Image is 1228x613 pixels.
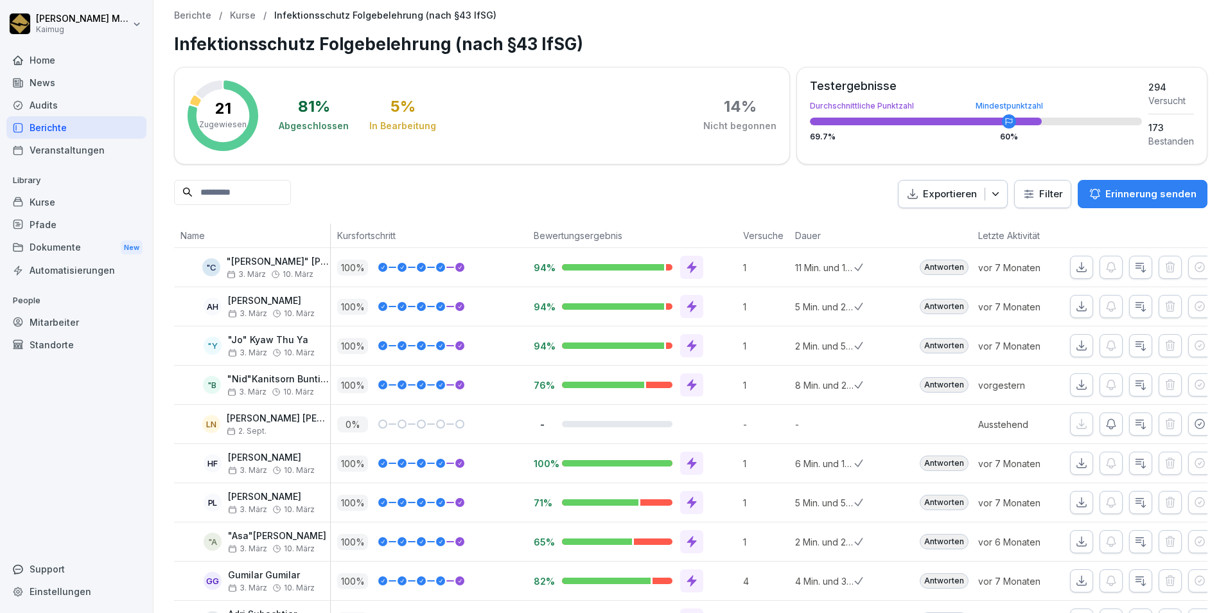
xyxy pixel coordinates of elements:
p: 82% [534,575,552,587]
div: AH [204,298,222,315]
span: 3. März [228,583,267,592]
p: - [743,418,789,431]
span: 3. März [227,270,266,279]
div: LN [202,415,220,433]
p: 8 Min. und 2 Sek. [795,378,854,392]
p: [PERSON_NAME] [228,452,315,463]
p: - [795,418,854,431]
p: 100 % [337,534,368,550]
div: Veranstaltungen [6,139,146,161]
div: Antworten [920,534,969,549]
p: 94% [534,301,552,313]
p: 5 Min. und 27 Sek. [795,300,854,314]
p: 100 % [337,573,368,589]
a: News [6,71,146,94]
p: vorgestern [978,378,1070,392]
p: 100 % [337,456,368,472]
a: DokumenteNew [6,236,146,260]
div: Antworten [920,299,969,314]
div: Antworten [920,456,969,471]
p: "Nid"Kanitsorn Buntikan [227,374,331,385]
p: Bewertungsergebnis [534,229,730,242]
p: 0 % [337,416,368,432]
div: "B [203,376,221,394]
div: 14 % [724,99,757,114]
p: "Jo" Kyaw Thu Ya [228,335,315,346]
div: Mitarbeiter [6,311,146,333]
a: Einstellungen [6,580,146,603]
p: Ausstehend [978,418,1070,431]
span: 3. März [228,544,267,553]
div: Mindestpunktzahl [976,102,1043,110]
div: "Y [204,337,222,355]
span: 10. März [284,505,315,514]
p: [PERSON_NAME] Margaretha [36,13,130,24]
p: 1 [743,339,789,353]
div: "A [204,533,222,551]
p: Kaimug [36,25,130,34]
p: vor 7 Monaten [978,300,1070,314]
p: / [263,10,267,21]
div: 294 [1148,80,1194,94]
div: 173 [1148,121,1194,134]
a: Kurse [6,191,146,213]
p: 65% [534,536,552,548]
a: Kurse [230,10,256,21]
p: 4 Min. und 35 Sek. [795,574,854,588]
p: 5 Min. und 55 Sek. [795,496,854,510]
div: HF [204,454,222,472]
span: 3. März [227,387,267,396]
p: Zugewiesen [199,119,247,130]
p: 11 Min. und 13 Sek. [795,261,854,274]
p: 100 % [337,260,368,276]
p: 1 [743,496,789,510]
span: 2. Sept. [227,427,267,436]
p: 94% [534,262,552,274]
p: [PERSON_NAME] [228,492,315,502]
span: 10. März [284,466,315,475]
a: Automatisierungen [6,259,146,281]
p: 100 % [337,338,368,354]
p: Library [6,170,146,191]
p: 94% [534,340,552,352]
div: Support [6,558,146,580]
p: vor 7 Monaten [978,574,1070,588]
p: [PERSON_NAME] [228,296,315,306]
div: Abgeschlossen [279,120,349,132]
p: vor 7 Monaten [978,457,1070,470]
p: Kursfortschritt [337,229,521,242]
span: 10. März [283,387,314,396]
a: Home [6,49,146,71]
div: Testergebnisse [810,80,1142,92]
div: Antworten [920,260,969,275]
p: vor 6 Monaten [978,535,1070,549]
p: 100 % [337,299,368,315]
div: PL [204,493,222,511]
p: "Asa"[PERSON_NAME] [228,531,326,542]
p: Infektionsschutz Folgebelehrung (nach §43 IfSG) [274,10,496,21]
div: Antworten [920,377,969,393]
p: [PERSON_NAME] [PERSON_NAME] [227,413,330,424]
span: 10. März [284,583,315,592]
div: Antworten [920,495,969,510]
p: 2 Min. und 53 Sek. [795,339,854,353]
p: 71% [534,497,552,509]
p: Versuche [743,229,782,242]
p: 6 Min. und 15 Sek. [795,457,854,470]
a: Berichte [174,10,211,21]
p: 1 [743,378,789,392]
span: 3. März [228,309,267,318]
p: vor 7 Monaten [978,339,1070,353]
button: Erinnerung senden [1078,180,1207,208]
span: 3. März [228,505,267,514]
p: 100% [534,458,552,470]
div: Versucht [1148,94,1194,107]
div: Audits [6,94,146,116]
div: Nicht begonnen [703,120,776,132]
p: People [6,290,146,311]
p: / [219,10,222,21]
